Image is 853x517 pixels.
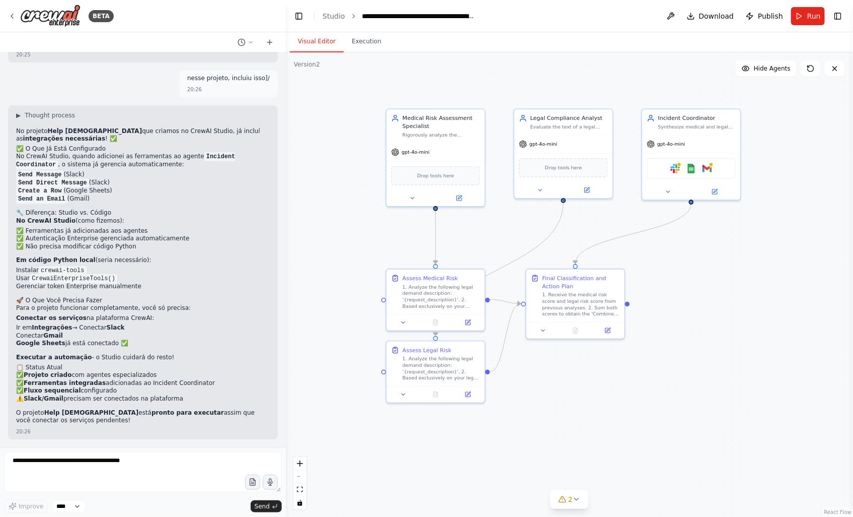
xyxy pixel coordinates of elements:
[791,7,825,25] button: Run
[16,152,235,169] code: Incident Coordinator
[16,387,270,395] li: ✅ configurado
[293,457,306,509] div: React Flow controls
[16,217,75,224] strong: No CrewAI Studio
[16,297,270,305] h2: 🚀 O Que Você Precisa Fazer
[432,210,440,264] g: Edge from a94c1a4c-956b-4691-b1a4-16170fa94a5a to e326108d-e3db-40bb-ab3d-094a0325a6c3
[48,127,142,135] strong: Help [DEMOGRAPHIC_DATA]
[403,346,451,354] div: Assess Legal Risk
[807,11,821,21] span: Run
[530,124,608,131] div: Evaluate the text of a legal demand to determine the level of legal non-compliance risk and litig...
[16,428,31,435] div: 20:26
[758,11,783,21] span: Publish
[568,494,573,504] span: 2
[16,340,270,348] li: já está conectado ✅
[43,332,63,339] strong: Gmail
[16,179,270,187] li: (Slack)
[419,318,452,328] button: No output available
[20,5,81,27] img: Logo
[24,379,106,386] strong: Ferramentas integradas
[187,75,270,83] p: nesse projeto, incluiu isso]/
[293,483,306,496] button: fit view
[686,164,696,173] img: Google Sheets
[24,395,63,402] strong: Slack/Gmail
[542,292,620,317] div: 1. Receive the medical risk score and legal risk score from previous analyses. 2. Sum both scores...
[16,267,270,275] li: Instalar
[39,266,86,275] code: crewai-tools
[16,145,270,153] h2: ✅ O Que Já Está Configurado
[16,170,63,179] code: Send Message
[16,209,270,217] h2: 🔧 Diferença: Studio vs. Código
[4,500,48,513] button: Improve
[703,164,712,173] img: Gmail
[490,300,521,376] g: Edge from 8d8e3ac2-2fc7-4fcf-a2c3-30126b68020f to 8057de59-0c7d-419d-ac51-895c793976cb
[542,274,620,290] div: Final Classification and Action Plan
[16,243,270,251] li: ✅ Não precisa modificar código Python
[16,51,31,58] div: 20:25
[16,217,270,225] p: (como fizemos):
[187,86,202,93] div: 20:26
[262,36,278,48] button: Start a new chat
[683,7,738,25] button: Download
[293,496,306,509] button: toggle interactivity
[403,356,480,381] div: 1. Analyze the following legal demand description: '{request_description}'. 2. Based exclusively ...
[293,457,306,470] button: zoom in
[290,31,344,52] button: Visual Editor
[16,111,75,119] button: ▶Thought process
[23,135,106,142] strong: integrações necessárias
[16,227,270,235] li: ✅ Ferramentas já adicionadas aos agentes
[24,387,81,394] strong: Fluxo sequencial
[550,490,589,509] button: 2
[292,9,306,23] button: Hide left sidebar
[16,354,270,362] p: - o Studio cuidará do resto!
[16,256,270,265] p: (seria necessário):
[490,296,521,308] g: Edge from e326108d-e3db-40bb-ab3d-094a0325a6c3 to 8057de59-0c7d-419d-ac51-895c793976cb
[754,64,791,73] span: Hide Agents
[16,178,89,187] code: Send Direct Message
[436,193,482,203] button: Open in side panel
[30,274,117,283] code: CrewaiEnterpriseTools()
[16,364,270,372] h2: 📋 Status Atual
[403,114,480,131] div: Medical Risk Assessment Specialist
[454,318,482,328] button: Open in side panel
[403,132,480,139] div: Rigorously analyze the description of a legal demand to quantify potential medical risk, assignin...
[529,141,557,148] span: gpt-4o-mini
[525,269,625,339] div: Final Classification and Action Plan1. Receive the medical risk score and legal risk score from p...
[699,11,734,21] span: Download
[417,172,454,180] span: Drop tools here
[16,186,63,196] code: Create a Row
[403,274,458,282] div: Assess Medical Risk
[19,502,43,510] span: Improve
[255,502,270,510] span: Send
[16,195,270,203] li: (Gmail)
[742,7,787,25] button: Publish
[658,114,736,122] div: Incident Coordinator
[692,187,737,197] button: Open in side panel
[251,500,282,512] button: Send
[564,185,609,195] button: Open in side panel
[16,324,270,332] li: Ir em → Conectar
[16,127,270,143] p: No projeto que criamos no CrewAI Studio, já incluí as ! ✅
[559,326,592,336] button: No output available
[670,164,680,173] img: Slack
[44,409,139,416] strong: Help [DEMOGRAPHIC_DATA]
[24,371,71,378] strong: Projeto criado
[402,149,429,156] span: gpt-4o-mini
[16,332,270,340] li: Conectar
[16,187,270,195] li: (Google Sheets)
[16,354,92,361] strong: Executar a automação
[16,111,21,119] span: ▶
[32,324,72,331] strong: Integrações
[385,269,485,332] div: Assess Medical Risk1. Analyze the following legal demand description: '{request_description}'. 2....
[16,235,270,243] li: ✅ Autenticação Enterprise gerenciada automaticamente
[16,153,270,169] p: No CrewAI Studio, quando adicionei as ferramentas ao agente , o sistema já gerencia automaticamente:
[513,109,613,199] div: Legal Compliance AnalystEvaluate the text of a legal demand to determine the level of legal non-c...
[658,124,736,131] div: Synthesize medical and legal risk assessments to classify the final urgency of the demand (Critic...
[16,195,67,204] code: Send an Email
[323,11,476,21] nav: breadcrumb
[294,60,320,69] div: Version 2
[432,202,568,336] g: Edge from f46024a9-af2b-4a12-9e16-8082696726d9 to 8d8e3ac2-2fc7-4fcf-a2c3-30126b68020f
[419,390,452,399] button: No output available
[234,36,258,48] button: Switch to previous chat
[657,141,685,148] span: gpt-4o-mini
[16,314,270,322] p: na plataforma CrewAI:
